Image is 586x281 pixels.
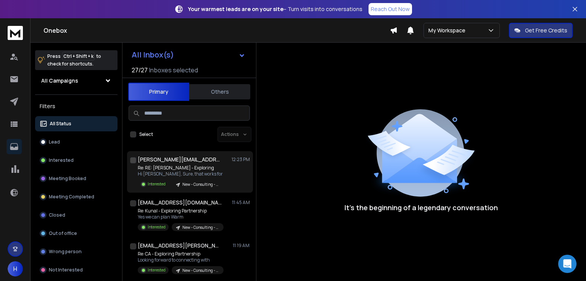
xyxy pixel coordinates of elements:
[43,26,390,35] h1: Onebox
[49,249,82,255] p: Wrong person
[148,224,166,230] p: Interested
[138,208,224,214] p: Re: Kunal - Exploring Partnership
[35,153,118,168] button: Interested
[188,5,362,13] p: – Turn visits into conversations
[138,171,224,177] p: Hi [PERSON_NAME], Sure, that works for
[371,5,410,13] p: Reach Out Now
[232,200,250,206] p: 11:45 AM
[47,53,101,68] p: Press to check for shortcuts.
[182,225,219,230] p: New - Consulting - Indian - Allurecent
[49,194,94,200] p: Meeting Completed
[558,255,576,273] div: Open Intercom Messenger
[139,131,153,137] label: Select
[35,226,118,241] button: Out of office
[182,182,219,187] p: New - Consulting - Indian - Allurecent
[189,83,250,100] button: Others
[182,268,219,273] p: New - Consulting - Indian - Allurecent
[345,202,498,213] p: It’s the beginning of a legendary conversation
[138,156,222,163] h1: [PERSON_NAME][EMAIL_ADDRESS][DOMAIN_NAME]
[138,165,224,171] p: Re: RE: [PERSON_NAME] - Exploring
[35,244,118,259] button: Wrong person
[126,47,251,62] button: All Inbox(s)
[8,26,23,40] img: logo
[35,101,118,112] h3: Filters
[8,261,23,276] button: H
[132,65,148,75] span: 27 / 27
[509,23,573,38] button: Get Free Credits
[138,214,224,220] p: Yes we can plan Warm
[149,65,198,75] h3: Inboxes selected
[233,243,250,249] p: 11:19 AM
[49,267,83,273] p: Not Interested
[232,156,250,163] p: 12:23 PM
[128,83,189,101] button: Primary
[138,199,222,206] h1: [EMAIL_ADDRESS][DOMAIN_NAME]
[35,262,118,278] button: Not Interested
[148,267,166,273] p: Interested
[49,230,77,236] p: Out of office
[35,73,118,88] button: All Campaigns
[41,77,78,85] h1: All Campaigns
[35,208,118,223] button: Closed
[188,5,283,13] strong: Your warmest leads are on your site
[50,121,71,127] p: All Status
[138,242,222,249] h1: [EMAIL_ADDRESS][PERSON_NAME][DOMAIN_NAME]
[369,3,412,15] a: Reach Out Now
[525,27,567,34] p: Get Free Credits
[35,171,118,186] button: Meeting Booked
[35,189,118,204] button: Meeting Completed
[35,134,118,150] button: Lead
[35,116,118,131] button: All Status
[49,176,86,182] p: Meeting Booked
[138,257,224,263] p: Looking forward to connecting with
[428,27,468,34] p: My Workspace
[148,181,166,187] p: Interested
[138,251,224,257] p: Re: CA - Exploring Partnership
[49,212,65,218] p: Closed
[49,157,74,163] p: Interested
[62,52,95,61] span: Ctrl + Shift + k
[132,51,174,59] h1: All Inbox(s)
[49,139,60,145] p: Lead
